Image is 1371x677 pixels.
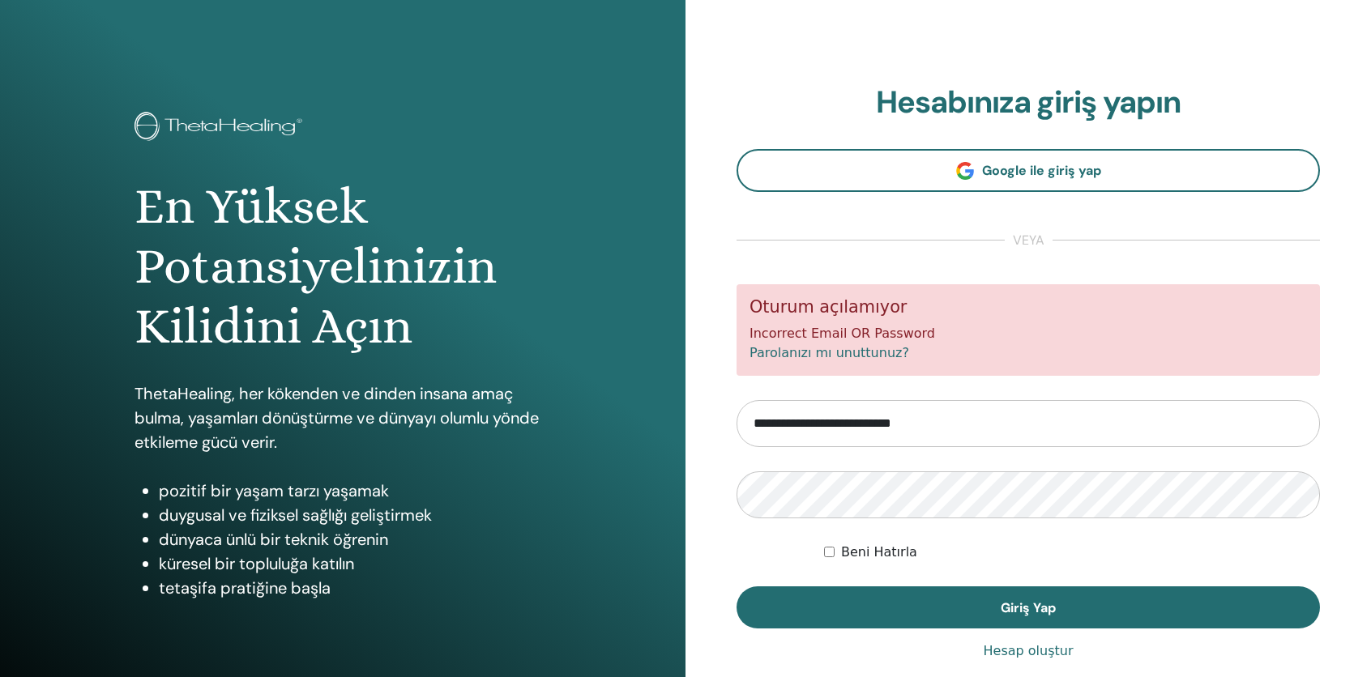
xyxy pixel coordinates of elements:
a: Parolanızı mı unuttunuz? [750,345,909,360]
span: veya [1005,231,1053,250]
li: pozitif bir yaşam tarzı yaşamak [159,479,551,503]
li: tetaşifa pratiğine başla [159,576,551,600]
p: ThetaHealing, her kökenden ve dinden insana amaç bulma, yaşamları dönüştürme ve dünyayı olumlu yö... [135,381,551,454]
h5: Oturum açılamıyor [750,297,1307,317]
label: Beni Hatırla [841,543,917,562]
li: dünyaca ünlü bir teknik öğrenin [159,527,551,551]
h1: En Yüksek Potansiyelinizin Kilidini Açın [135,177,551,357]
li: küresel bir topluluğa katılın [159,551,551,576]
div: Incorrect Email OR Password [737,284,1320,376]
li: duygusal ve fiziksel sağlığı geliştirmek [159,503,551,527]
span: Google ile giriş yap [982,162,1101,179]
span: Giriş Yap [1001,599,1056,616]
h2: Hesabınıza giriş yapın [737,84,1320,121]
a: Google ile giriş yap [737,149,1320,192]
a: Hesap oluştur [984,641,1074,661]
div: Keep me authenticated indefinitely or until I manually logout [824,543,1320,562]
button: Giriş Yap [737,586,1320,628]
